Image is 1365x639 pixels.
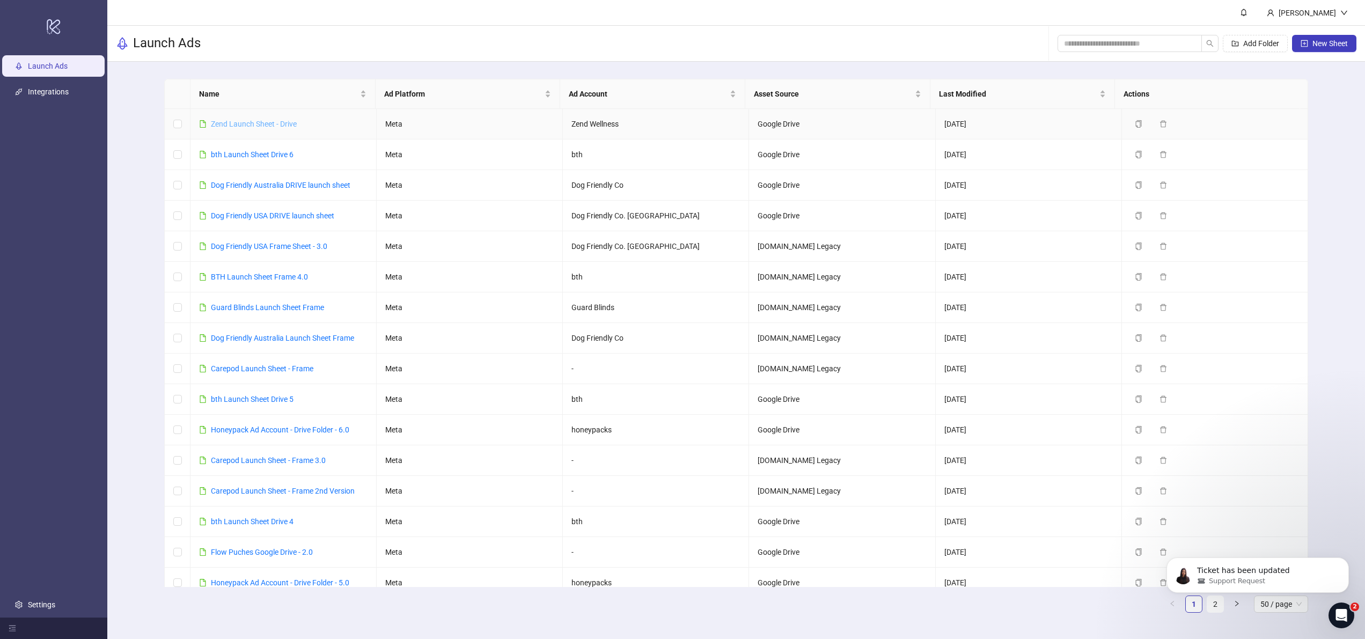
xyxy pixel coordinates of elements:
[936,170,1122,201] td: [DATE]
[936,506,1122,537] td: [DATE]
[384,88,543,100] span: Ad Platform
[563,506,749,537] td: bth
[377,139,563,170] td: Meta
[1159,334,1167,342] span: delete
[1159,181,1167,189] span: delete
[377,170,563,201] td: Meta
[936,568,1122,598] td: [DATE]
[1135,304,1142,311] span: copy
[199,243,207,250] span: file
[211,395,293,403] a: bth Launch Sheet Drive 5
[211,181,350,189] a: Dog Friendly Australia DRIVE launch sheet
[563,354,749,384] td: -
[749,476,935,506] td: [DOMAIN_NAME] Legacy
[1135,426,1142,434] span: copy
[749,384,935,415] td: Google Drive
[1340,9,1348,17] span: down
[1159,243,1167,250] span: delete
[1135,334,1142,342] span: copy
[936,231,1122,262] td: [DATE]
[936,476,1122,506] td: [DATE]
[754,88,913,100] span: Asset Source
[1240,9,1247,16] span: bell
[563,109,749,139] td: Zend Wellness
[936,109,1122,139] td: [DATE]
[563,262,749,292] td: bth
[1292,35,1356,52] button: New Sheet
[1243,39,1279,48] span: Add Folder
[1135,457,1142,464] span: copy
[936,292,1122,323] td: [DATE]
[936,354,1122,384] td: [DATE]
[1329,603,1354,628] iframe: Intercom live chat
[930,79,1116,109] th: Last Modified
[190,79,376,109] th: Name
[749,292,935,323] td: [DOMAIN_NAME] Legacy
[211,334,354,342] a: Dog Friendly Australia Launch Sheet Frame
[1159,212,1167,219] span: delete
[9,625,16,632] span: menu-fold
[1135,151,1142,158] span: copy
[563,170,749,201] td: Dog Friendly Co
[211,425,349,434] a: Honeypack Ad Account - Drive Folder - 6.0
[1135,181,1142,189] span: copy
[749,354,935,384] td: [DOMAIN_NAME] Legacy
[563,384,749,415] td: bth
[199,151,207,158] span: file
[1115,79,1300,109] th: Actions
[211,456,326,465] a: Carepod Launch Sheet - Frame 3.0
[1135,243,1142,250] span: copy
[28,600,55,609] a: Settings
[563,323,749,354] td: Dog Friendly Co
[211,517,293,526] a: bth Launch Sheet Drive 4
[377,262,563,292] td: Meta
[211,273,308,281] a: BTH Launch Sheet Frame 4.0
[1135,120,1142,128] span: copy
[749,262,935,292] td: [DOMAIN_NAME] Legacy
[116,37,129,50] span: rocket
[1159,518,1167,525] span: delete
[1159,395,1167,403] span: delete
[749,231,935,262] td: [DOMAIN_NAME] Legacy
[199,426,207,434] span: file
[211,120,297,128] a: Zend Launch Sheet - Drive
[211,242,327,251] a: Dog Friendly USA Frame Sheet - 3.0
[199,334,207,342] span: file
[1159,365,1167,372] span: delete
[936,139,1122,170] td: [DATE]
[211,364,313,373] a: Carepod Launch Sheet - Frame
[377,109,563,139] td: Meta
[1159,120,1167,128] span: delete
[199,304,207,311] span: file
[28,87,69,96] a: Integrations
[211,150,293,159] a: bth Launch Sheet Drive 6
[199,181,207,189] span: file
[377,506,563,537] td: Meta
[1159,426,1167,434] span: delete
[749,568,935,598] td: Google Drive
[563,445,749,476] td: -
[1159,304,1167,311] span: delete
[199,120,207,128] span: file
[377,568,563,598] td: Meta
[749,170,935,201] td: Google Drive
[563,537,749,568] td: -
[377,476,563,506] td: Meta
[377,537,563,568] td: Meta
[133,35,201,52] h3: Launch Ads
[936,445,1122,476] td: [DATE]
[569,88,728,100] span: Ad Account
[1206,40,1214,47] span: search
[1135,395,1142,403] span: copy
[749,415,935,445] td: Google Drive
[749,109,935,139] td: Google Drive
[749,139,935,170] td: Google Drive
[936,323,1122,354] td: [DATE]
[1159,487,1167,495] span: delete
[199,457,207,464] span: file
[211,303,324,312] a: Guard Blinds Launch Sheet Frame
[936,201,1122,231] td: [DATE]
[1301,40,1308,47] span: plus-square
